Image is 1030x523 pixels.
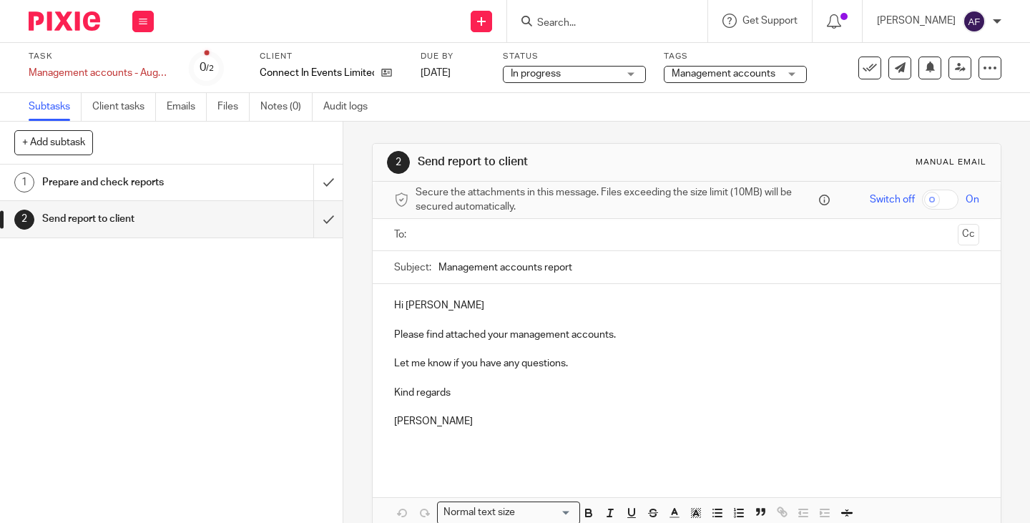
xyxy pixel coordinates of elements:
[819,195,830,205] i: Files are stored in Pixie and a secure link is sent to the message recipient.
[958,224,979,245] button: Cc
[167,93,207,121] a: Emails
[888,57,911,79] a: Send new email to Connect In Events Limited
[394,328,979,342] p: Please find attached your management accounts.
[206,64,214,72] small: /2
[42,208,214,230] h1: Send report to client
[200,59,214,76] div: 0
[742,16,798,26] span: Get Support
[441,505,519,520] span: Normal text size
[916,157,986,168] div: Manual email
[394,298,979,313] p: Hi [PERSON_NAME]
[948,57,971,79] a: Reassign task
[536,17,664,30] input: Search
[29,11,100,31] img: Pixie
[877,14,956,28] p: [PERSON_NAME]
[416,185,815,215] span: Secure the attachments in this message. Files exceeding the size limit (10MB) will be secured aut...
[394,260,431,275] label: Subject:
[381,67,392,78] i: Open client page
[966,192,979,207] span: On
[42,172,214,193] h1: Prepare and check reports
[503,51,646,62] label: Status
[14,130,93,155] button: + Add subtask
[963,10,986,33] img: svg%3E
[421,68,451,78] span: [DATE]
[29,66,172,80] div: Management accounts - August
[29,51,172,62] label: Task
[520,505,572,520] input: Search for option
[918,57,941,79] button: Snooze task
[14,172,34,192] div: 1
[394,386,979,400] p: Kind regards
[387,151,410,174] div: 2
[664,51,807,62] label: Tags
[394,414,979,429] p: [PERSON_NAME]
[260,66,374,80] p: Connect In Events Limited
[394,356,979,371] p: Let me know if you have any questions.
[260,51,403,62] label: Client
[29,93,82,121] a: Subtasks
[92,93,156,121] a: Client tasks
[260,93,313,121] a: Notes (0)
[323,93,378,121] a: Audit logs
[217,93,250,121] a: Files
[870,192,915,207] span: Switch off
[394,228,410,242] label: To:
[421,51,485,62] label: Due by
[418,155,717,170] h1: Send report to client
[672,69,775,79] span: Management accounts
[511,69,561,79] span: In progress
[313,201,343,237] div: Mark as done
[14,210,34,230] div: 2
[313,165,343,200] div: Mark as done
